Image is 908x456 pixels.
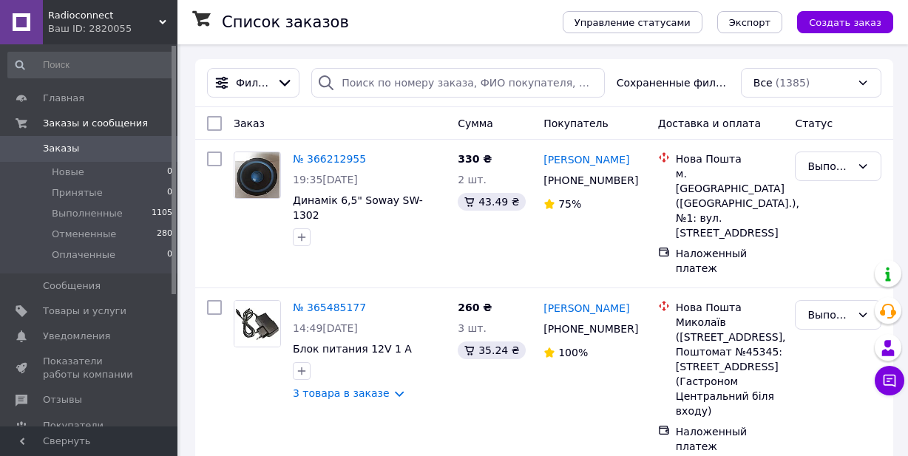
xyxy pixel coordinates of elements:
[563,11,702,33] button: Управление статусами
[809,17,881,28] span: Создать заказ
[234,152,281,199] a: Фото товару
[558,347,588,358] span: 100%
[458,118,493,129] span: Сумма
[311,68,604,98] input: Поиск по номеру заказа, ФИО покупателя, номеру телефона, Email, номеру накладной
[541,319,635,339] div: [PHONE_NUMBER]
[617,75,729,90] span: Сохраненные фильтры:
[43,419,104,432] span: Покупатели
[52,186,103,200] span: Принятые
[48,9,159,22] span: Radioconnect
[236,75,271,90] span: Фильтры
[729,17,770,28] span: Экспорт
[52,166,84,179] span: Новые
[458,322,487,334] span: 3 шт.
[676,424,784,454] div: Наложенный платеж
[43,393,82,406] span: Отзывы
[782,16,893,27] a: Создать заказ
[293,153,366,165] a: № 366212955
[293,343,412,355] a: Блок питания 12V 1 A
[167,166,172,179] span: 0
[458,341,525,359] div: 35.24 ₴
[234,301,280,347] img: Фото товару
[222,13,349,31] h1: Список заказов
[875,366,904,395] button: Чат с покупателем
[293,302,366,313] a: № 365485177
[43,117,148,130] span: Заказы и сообщения
[676,315,784,418] div: Миколаїв ([STREET_ADDRESS], Поштомат №45345: [STREET_ADDRESS] (Гастроном Центральний біля входу)
[52,207,123,220] span: Выполненные
[43,142,79,155] span: Заказы
[458,193,525,211] div: 43.49 ₴
[541,170,635,191] div: [PHONE_NUMBER]
[543,301,629,316] a: [PERSON_NAME]
[807,307,851,323] div: Выполнен
[157,228,172,241] span: 280
[558,198,581,210] span: 75%
[676,152,784,166] div: Нова Пошта
[293,387,390,399] a: 3 товара в заказе
[43,92,84,105] span: Главная
[676,246,784,276] div: Наложенный платеж
[52,228,116,241] span: Отмененные
[458,302,492,313] span: 260 ₴
[807,158,851,174] div: Выполнен
[543,152,629,167] a: [PERSON_NAME]
[48,22,177,35] div: Ваш ID: 2820055
[293,194,423,221] a: Динамік 6,5" Soway SW-1302
[293,174,358,186] span: 19:35[DATE]
[795,118,833,129] span: Статус
[43,279,101,293] span: Сообщения
[43,330,110,343] span: Уведомления
[575,17,691,28] span: Управление статусами
[43,355,137,381] span: Показатели работы компании
[676,300,784,315] div: Нова Пошта
[797,11,893,33] button: Создать заказ
[753,75,773,90] span: Все
[234,300,281,347] a: Фото товару
[458,153,492,165] span: 330 ₴
[152,207,172,220] span: 1105
[543,118,609,129] span: Покупатель
[7,52,174,78] input: Поиск
[235,152,279,198] img: Фото товару
[167,186,172,200] span: 0
[717,11,782,33] button: Экспорт
[293,322,358,334] span: 14:49[DATE]
[776,77,810,89] span: (1385)
[458,174,487,186] span: 2 шт.
[43,304,126,318] span: Товары и услуги
[52,248,115,262] span: Оплаченные
[676,166,784,240] div: м. [GEOGRAPHIC_DATA] ([GEOGRAPHIC_DATA].), №1: вул. [STREET_ADDRESS]
[167,248,172,262] span: 0
[234,118,265,129] span: Заказ
[658,118,761,129] span: Доставка и оплата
